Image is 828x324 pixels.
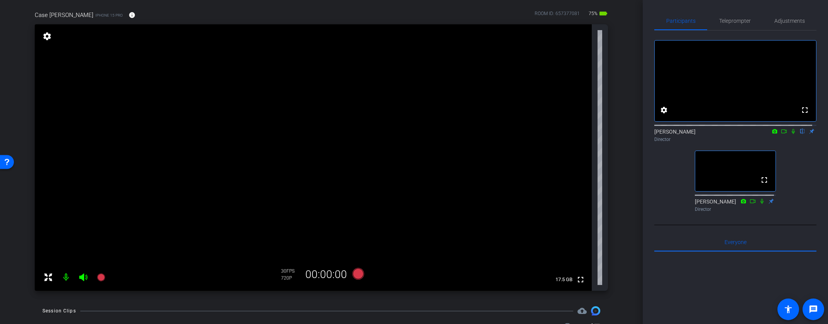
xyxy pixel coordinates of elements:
div: 30 [281,268,300,274]
div: Director [654,136,816,143]
span: 75% [588,7,599,20]
div: Session Clips [42,307,76,315]
mat-icon: message [809,305,818,314]
div: [PERSON_NAME] [654,128,816,143]
mat-icon: info [129,12,135,19]
span: Adjustments [774,18,805,24]
span: FPS [286,268,295,274]
div: 720P [281,275,300,281]
mat-icon: cloud_upload [577,306,587,316]
span: Everyone [725,239,747,245]
mat-icon: settings [42,32,52,41]
div: Director [695,206,776,213]
div: [PERSON_NAME] [695,198,776,213]
mat-icon: settings [659,105,669,115]
span: 17.5 GB [553,275,575,284]
span: Case [PERSON_NAME] [35,11,93,19]
mat-icon: flip [798,127,807,134]
mat-icon: fullscreen [760,175,769,185]
span: Destinations for your clips [577,306,587,316]
span: iPhone 15 Pro [95,12,123,18]
span: Participants [666,18,696,24]
span: Teleprompter [719,18,751,24]
mat-icon: fullscreen [800,105,809,115]
mat-icon: battery_std [599,9,608,18]
mat-icon: accessibility [784,305,793,314]
div: 00:00:00 [300,268,352,281]
mat-icon: fullscreen [576,275,585,284]
img: Session clips [591,306,600,316]
div: ROOM ID: 657377081 [535,10,580,21]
